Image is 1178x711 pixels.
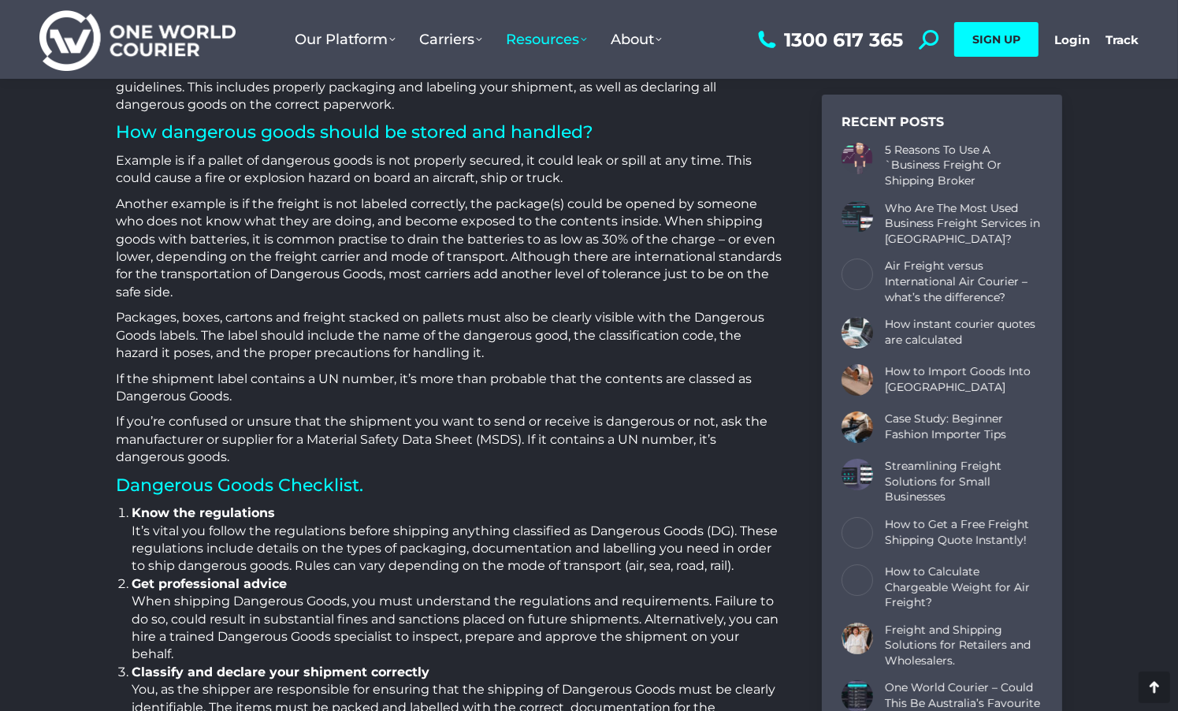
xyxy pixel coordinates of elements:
p: In order to avoid these critical issues, it is important to follow all dangerous goods regulation... [117,61,782,114]
h2: How dangerous goods should be stored and handled? [117,121,782,144]
a: Freight and Shipping Solutions for Retailers and Wholesalers. [885,623,1042,669]
span: About [611,31,662,48]
strong: Classify and declare your shipment correctly [132,664,430,679]
h2: Dangerous Goods Checklist. [117,475,782,497]
a: Post image [842,459,873,490]
a: Post image [842,623,873,654]
p: If you’re confused or unsure that the shipment you want to send or receive is dangerous or not, a... [117,413,782,466]
a: Air Freight versus International Air Courier – what’s the difference? [885,259,1042,305]
a: How to Import Goods Into [GEOGRAPHIC_DATA] [885,364,1042,395]
p: Example is if a pallet of dangerous goods is not properly secured, it could leak or spill at any ... [117,152,782,188]
a: How to Get a Free Freight Shipping Quote Instantly! [885,517,1042,548]
a: Post image [842,364,873,396]
img: One World Courier [39,8,236,72]
a: Track [1106,32,1139,47]
a: 5 Reasons To Use A `Business Freight Or Shipping Broker [885,143,1042,189]
li: It’s vital you follow the regulations before shipping anything classified as Dangerous Goods (DG)... [132,504,782,575]
a: Login [1054,32,1090,47]
a: SIGN UP [954,22,1039,57]
a: Post image [842,317,873,348]
a: Post image [842,564,873,596]
a: 1300 617 365 [755,30,903,50]
p: Packages, boxes, cartons and freight stacked on pallets must also be clearly visible with the Dan... [117,309,782,362]
a: Post image [842,517,873,549]
a: Streamlining Freight Solutions for Small Businesses [885,459,1042,505]
span: Our Platform [295,31,396,48]
a: How instant courier quotes are calculated [885,317,1042,348]
a: Resources [494,15,599,64]
p: If the shipment label contains a UN number, it’s more than probable that the contents are classed... [117,370,782,406]
a: Carriers [407,15,494,64]
a: Our Platform [283,15,407,64]
div: Recent Posts [842,114,1042,131]
a: About [599,15,674,64]
strong: Know the regulations [132,505,276,520]
p: Another example is if the freight is not labeled correctly, the package(s) could be opened by som... [117,195,782,301]
a: How to Calculate Chargeable Weight for Air Freight? [885,564,1042,611]
span: SIGN UP [972,32,1020,47]
a: Post image [842,411,873,443]
a: Post image [842,143,873,174]
strong: Get professional advice [132,576,288,591]
a: Post image [842,201,873,233]
li: When shipping Dangerous Goods, you must understand the regulations and requirements. Failure to d... [132,575,782,664]
span: Carriers [419,31,482,48]
a: Case Study: Beginner Fashion Importer Tips [885,411,1042,442]
span: Resources [506,31,587,48]
a: Who Are The Most Used Business Freight Services in [GEOGRAPHIC_DATA]? [885,201,1042,248]
a: Post image [842,259,873,290]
